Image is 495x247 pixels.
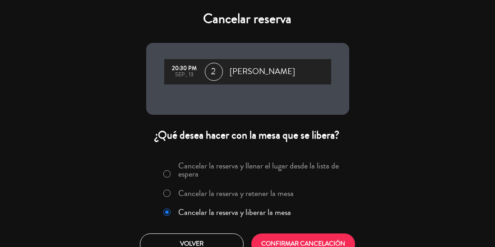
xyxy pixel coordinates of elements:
[169,72,200,78] div: sep., 13
[178,162,343,178] label: Cancelar la reserva y llenar el lugar desde la lista de espera
[146,11,349,27] h4: Cancelar reserva
[146,128,349,142] div: ¿Qué desea hacer con la mesa que se libera?
[205,63,223,81] span: 2
[230,65,296,79] span: [PERSON_NAME]
[178,208,291,216] label: Cancelar la reserva y liberar la mesa
[178,189,294,197] label: Cancelar la reserva y retener la mesa
[169,65,200,72] div: 20:30 PM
